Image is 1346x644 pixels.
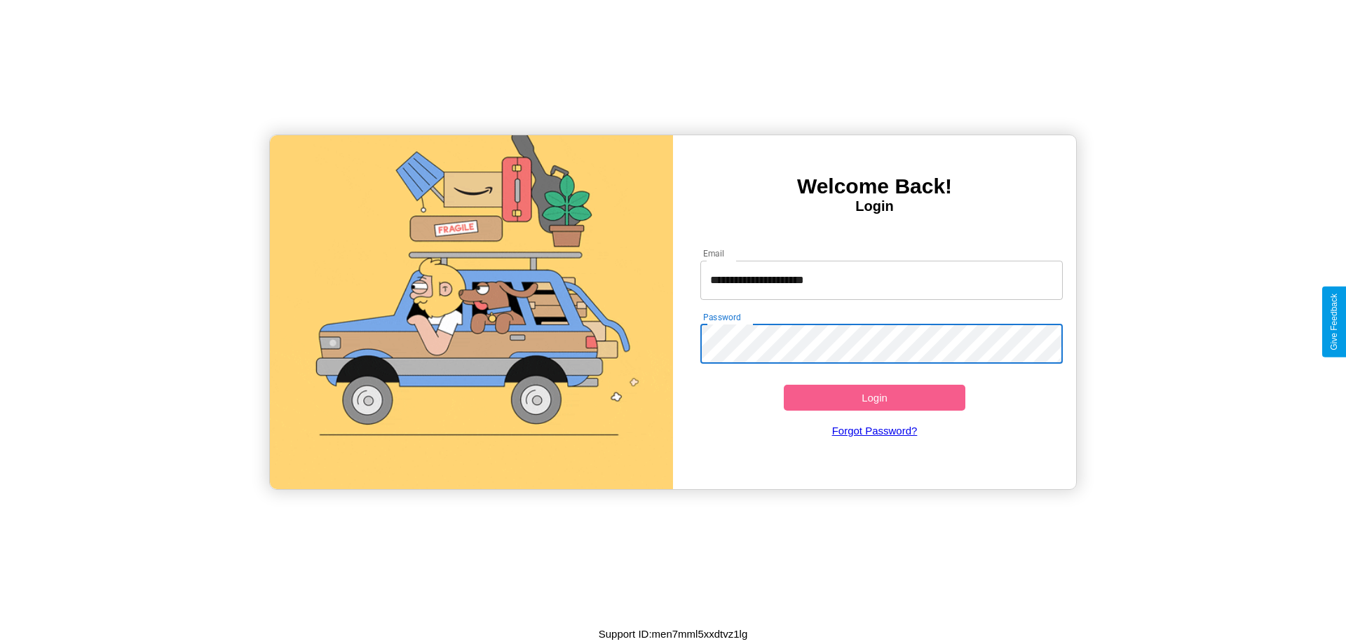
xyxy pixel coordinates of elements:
[599,624,748,643] p: Support ID: men7mml5xxdtvz1lg
[673,198,1076,214] h4: Login
[270,135,673,489] img: gif
[784,385,965,411] button: Login
[703,247,725,259] label: Email
[673,174,1076,198] h3: Welcome Back!
[703,311,740,323] label: Password
[1329,294,1339,350] div: Give Feedback
[693,411,1056,451] a: Forgot Password?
